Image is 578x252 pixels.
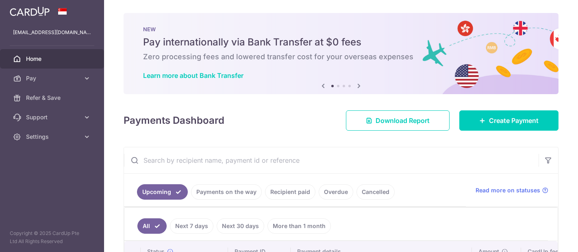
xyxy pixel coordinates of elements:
[124,13,558,94] img: Bank transfer banner
[143,26,539,32] p: NEW
[376,116,430,125] span: Download Report
[26,133,80,141] span: Settings
[143,52,539,62] h6: Zero processing fees and lowered transfer cost for your overseas expenses
[124,113,224,128] h4: Payments Dashboard
[489,116,539,125] span: Create Payment
[137,184,188,200] a: Upcoming
[267,218,331,234] a: More than 1 month
[356,184,395,200] a: Cancelled
[346,110,450,131] a: Download Report
[124,147,539,173] input: Search by recipient name, payment id or reference
[170,218,213,234] a: Next 7 days
[143,71,243,80] a: Learn more about Bank Transfer
[217,218,264,234] a: Next 30 days
[265,184,315,200] a: Recipient paid
[459,110,558,131] a: Create Payment
[143,36,539,49] h5: Pay internationally via Bank Transfer at $0 fees
[137,218,167,234] a: All
[319,184,353,200] a: Overdue
[10,6,50,16] img: CardUp
[13,28,91,37] p: [EMAIL_ADDRESS][DOMAIN_NAME]
[26,55,80,63] span: Home
[26,94,80,102] span: Refer & Save
[26,74,80,82] span: Pay
[476,186,540,194] span: Read more on statuses
[476,186,548,194] a: Read more on statuses
[191,184,262,200] a: Payments on the way
[26,113,80,121] span: Support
